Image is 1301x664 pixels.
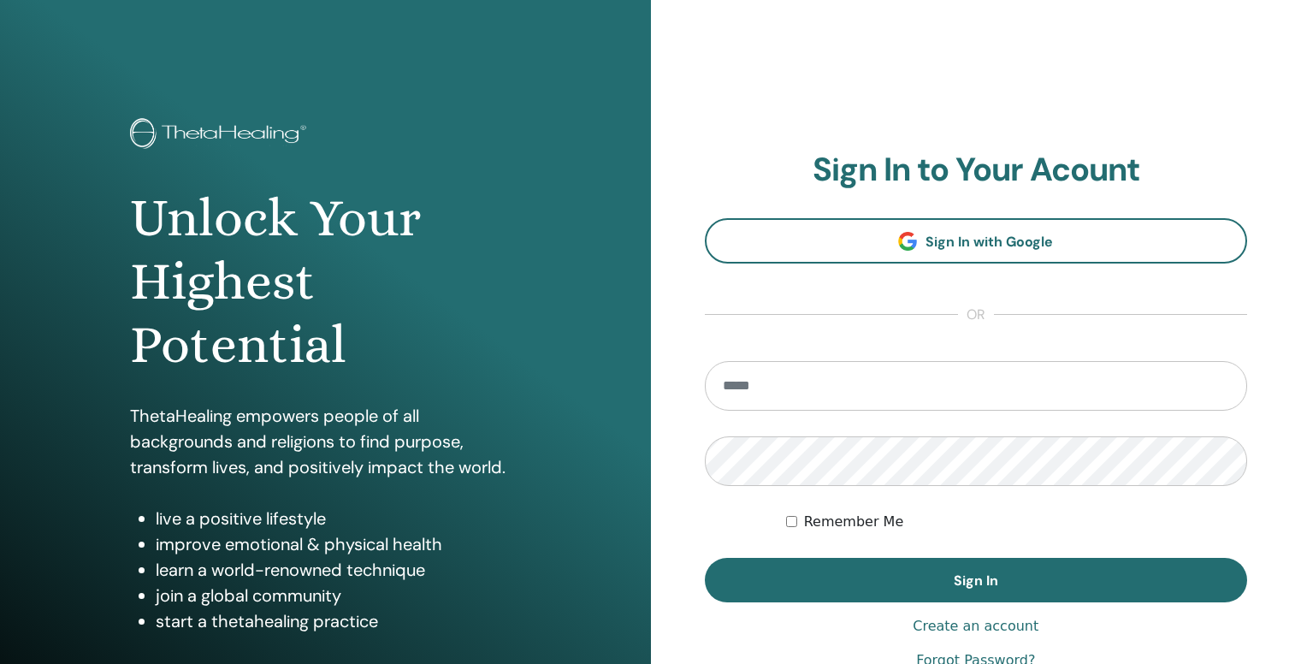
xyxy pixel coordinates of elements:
span: Sign In with Google [925,233,1053,251]
li: live a positive lifestyle [156,506,521,531]
li: join a global community [156,583,521,608]
span: Sign In [954,572,998,590]
li: learn a world-renowned technique [156,557,521,583]
h2: Sign In to Your Acount [705,151,1248,190]
button: Sign In [705,558,1248,602]
a: Create an account [913,616,1038,637]
li: start a thetahealing practice [156,608,521,634]
span: or [958,305,994,325]
div: Keep me authenticated indefinitely or until I manually logout [786,512,1247,532]
h1: Unlock Your Highest Potential [130,187,521,377]
p: ThetaHealing empowers people of all backgrounds and religions to find purpose, transform lives, a... [130,403,521,480]
label: Remember Me [804,512,904,532]
a: Sign In with Google [705,218,1248,264]
li: improve emotional & physical health [156,531,521,557]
